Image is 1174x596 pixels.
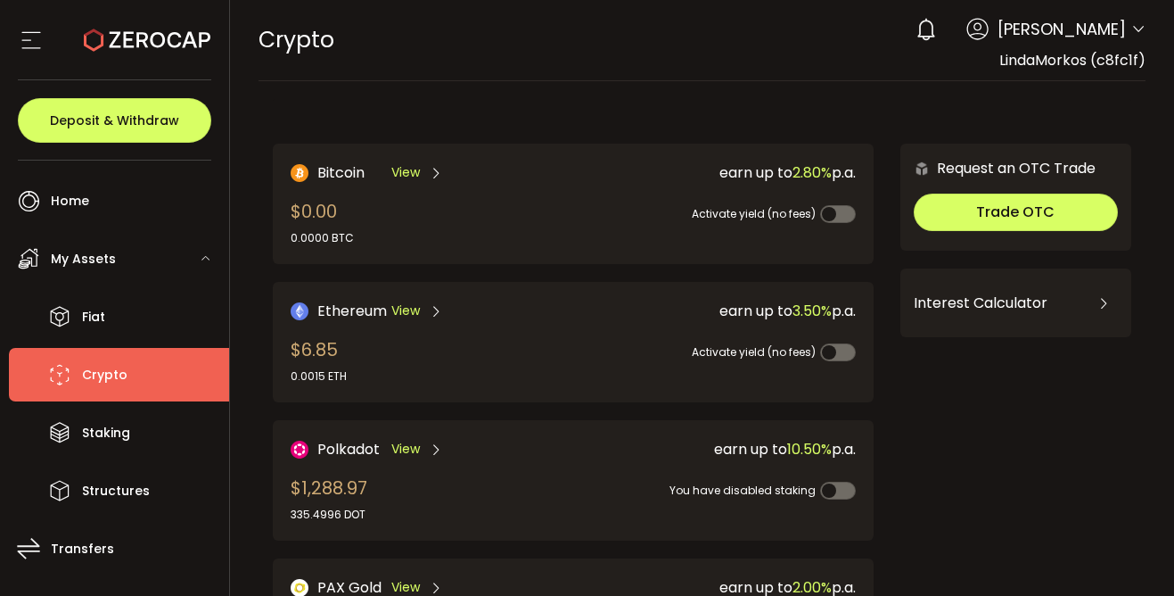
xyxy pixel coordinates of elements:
span: 2.80% [792,162,832,183]
span: Crypto [259,24,334,55]
img: 6nGpN7MZ9FLuBP83NiajKbTRY4UzlzQtBKtCrLLspmCkSvCZHBKvY3NxgQaT5JnOQREvtQ257bXeeSTueZfAPizblJ+Fe8JwA... [914,161,930,177]
span: Polkadot [317,438,380,460]
span: Activate yield (no fees) [692,206,816,221]
span: Trade OTC [976,202,1055,222]
span: Deposit & Withdraw [50,114,179,127]
span: 10.50% [787,439,832,459]
span: 3.50% [792,301,832,321]
span: View [391,440,420,459]
button: Trade OTC [914,194,1118,231]
span: Structures [82,478,150,504]
div: earn up to p.a. [580,438,856,460]
span: Crypto [82,362,127,388]
div: earn up to p.a. [580,300,856,322]
span: You have disabled staking [669,483,816,498]
span: Bitcoin [317,161,365,184]
span: Staking [82,420,130,446]
span: View [391,302,420,320]
div: Request an OTC Trade [900,157,1096,179]
span: Activate yield (no fees) [692,344,816,360]
span: View [391,163,420,182]
div: 0.0000 BTC [291,230,354,246]
div: earn up to p.a. [580,161,856,184]
div: $1,288.97 [291,475,367,523]
span: Fiat [82,304,105,330]
span: [PERSON_NAME] [997,17,1126,41]
span: My Assets [51,246,116,272]
img: Ethereum [291,302,308,320]
img: Bitcoin [291,164,308,182]
span: Ethereum [317,300,387,322]
div: $6.85 [291,336,347,385]
img: DOT [291,441,308,459]
div: 335.4996 DOT [291,507,367,523]
button: Deposit & Withdraw [18,98,211,143]
div: $0.00 [291,198,354,246]
span: Transfers [51,536,114,562]
iframe: Chat Widget [1085,510,1174,596]
span: LindaMorkos (c8fc1f) [999,50,1145,70]
div: Interest Calculator [914,282,1118,325]
div: 0.0015 ETH [291,368,347,385]
span: Home [51,188,89,214]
